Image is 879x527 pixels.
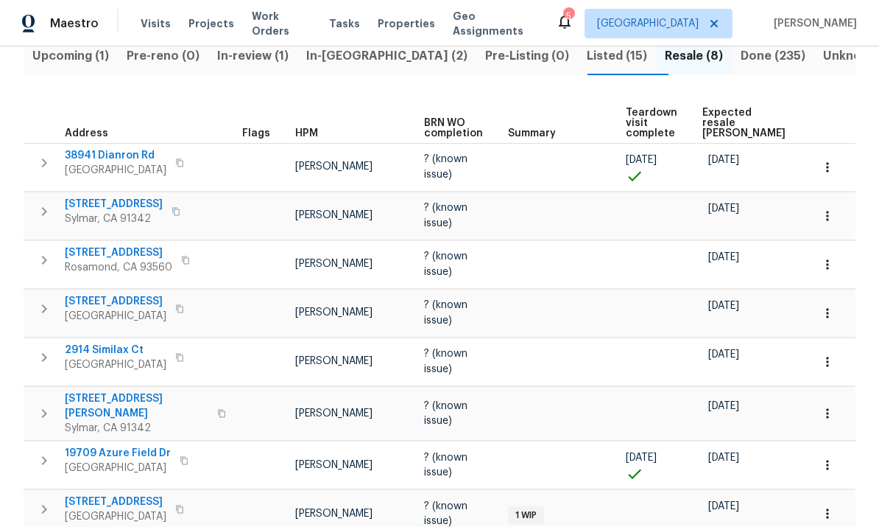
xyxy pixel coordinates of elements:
[708,301,739,311] span: [DATE]
[424,154,467,179] span: ? (known issue)
[626,155,657,165] span: [DATE]
[741,46,805,66] span: Done (235)
[295,408,373,419] span: [PERSON_NAME]
[508,128,556,139] span: Summary
[65,421,208,436] span: Sylmar, CA 91342
[65,446,171,461] span: 19709 Azure Field Dr
[295,509,373,519] span: [PERSON_NAME]
[65,461,171,475] span: [GEOGRAPHIC_DATA]
[65,148,166,163] span: 38941 Dianron Rd
[453,9,538,38] span: Geo Assignments
[708,501,739,512] span: [DATE]
[295,307,373,318] span: [PERSON_NAME]
[563,9,573,24] div: 5
[242,128,270,139] span: Flags
[768,16,857,31] span: [PERSON_NAME]
[65,245,172,260] span: [STREET_ADDRESS]
[65,260,172,275] span: Rosamond, CA 93560
[295,210,373,220] span: [PERSON_NAME]
[708,401,739,411] span: [DATE]
[32,46,109,66] span: Upcoming (1)
[708,252,739,262] span: [DATE]
[424,203,467,228] span: ? (known issue)
[424,300,467,325] span: ? (known issue)
[65,197,163,212] span: [STREET_ADDRESS]
[65,357,166,372] span: [GEOGRAPHIC_DATA]
[217,46,289,66] span: In-review (1)
[65,212,163,226] span: Sylmar, CA 91342
[65,294,166,309] span: [STREET_ADDRESS]
[329,18,360,29] span: Tasks
[587,46,647,66] span: Listed (15)
[188,16,234,31] span: Projects
[50,16,99,31] span: Maestro
[626,108,677,139] span: Teardown visit complete
[424,501,467,526] span: ? (known issue)
[127,46,200,66] span: Pre-reno (0)
[424,118,483,139] span: BRN WO completion
[509,509,543,522] span: 1 WIP
[424,251,467,276] span: ? (known issue)
[424,401,467,426] span: ? (known issue)
[708,203,739,214] span: [DATE]
[141,16,171,31] span: Visits
[597,16,699,31] span: [GEOGRAPHIC_DATA]
[295,128,318,139] span: HPM
[708,349,739,360] span: [DATE]
[702,108,786,139] span: Expected resale [PERSON_NAME]
[65,495,166,509] span: [STREET_ADDRESS]
[295,460,373,470] span: [PERSON_NAME]
[665,46,723,66] span: Resale (8)
[65,309,166,324] span: [GEOGRAPHIC_DATA]
[65,343,166,357] span: 2914 Similax Ct
[295,259,373,269] span: [PERSON_NAME]
[485,46,569,66] span: Pre-Listing (0)
[708,453,739,463] span: [DATE]
[626,453,657,463] span: [DATE]
[65,163,166,178] span: [GEOGRAPHIC_DATA]
[424,349,467,374] span: ? (known issue)
[295,356,373,366] span: [PERSON_NAME]
[306,46,467,66] span: In-[GEOGRAPHIC_DATA] (2)
[65,128,108,139] span: Address
[708,155,739,165] span: [DATE]
[252,9,311,38] span: Work Orders
[65,509,166,524] span: [GEOGRAPHIC_DATA]
[295,161,373,172] span: [PERSON_NAME]
[378,16,435,31] span: Properties
[424,453,467,478] span: ? (known issue)
[65,391,208,421] span: [STREET_ADDRESS][PERSON_NAME]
